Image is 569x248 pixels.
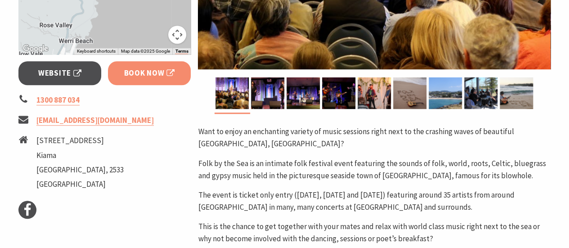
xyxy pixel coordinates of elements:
[198,189,551,213] p: The event is ticket only entry ([DATE], [DATE] and [DATE]) featuring around 35 artists from aroun...
[18,61,102,85] a: Website
[198,221,551,245] p: This is the chance to get together with your mates and relax with world class music right next to...
[358,77,391,109] img: Showground Pavilion
[429,77,462,109] img: KIAMA FOLK by the SEA
[322,77,355,109] img: Showground Pavilion
[175,49,188,54] a: Terms (opens in new tab)
[36,178,124,190] li: [GEOGRAPHIC_DATA]
[36,95,80,105] a: 1300 887 034
[124,67,175,79] span: Book Now
[36,115,154,126] a: [EMAIL_ADDRESS][DOMAIN_NAME]
[36,135,124,147] li: [STREET_ADDRESS]
[108,61,191,85] a: Book Now
[36,164,124,176] li: [GEOGRAPHIC_DATA], 2533
[121,49,170,54] span: Map data ©2025 Google
[198,158,551,182] p: Folk by the Sea is an intimate folk festival event featuring the sounds of folk, world, roots, Ce...
[38,67,81,79] span: Website
[168,26,186,44] button: Map camera controls
[393,77,426,109] img: KIAMA FOLK by the SEA
[36,149,124,162] li: Kiama
[500,77,533,109] img: KIAMA FOLK by the SEA
[76,48,115,54] button: Keyboard shortcuts
[198,126,551,150] p: Want to enjoy an enchanting variety of music sessions right next to the crashing waves of beautif...
[287,77,320,109] img: Showground Pavilion
[21,43,50,54] a: Click to see this area on Google Maps
[464,77,497,109] img: KIAMA FOLK by the SEA
[251,77,284,109] img: Showground Pavilion
[215,77,249,109] img: Folk by the Sea - Showground Pavilion
[21,43,50,54] img: Google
